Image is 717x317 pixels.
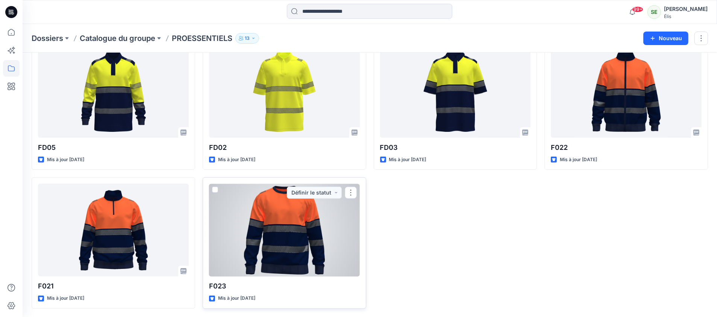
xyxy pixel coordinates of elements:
[80,34,155,43] font: Catalogue du groupe
[38,143,56,151] font: FD05
[209,45,360,138] a: FD02
[643,32,688,45] button: Nouveau
[560,157,597,162] font: Mis à jour [DATE]
[551,143,568,151] font: F022
[80,33,155,44] a: Catalogue du groupe
[47,157,84,162] font: Mis à jour [DATE]
[664,6,708,12] font: [PERSON_NAME]
[551,45,702,138] a: F022
[209,282,226,290] font: F023
[389,157,426,162] font: Mis à jour [DATE]
[209,143,227,151] font: FD02
[209,184,360,276] a: F023
[38,282,54,290] font: F021
[32,34,63,43] font: Dossiers
[38,45,189,138] a: FD05
[218,295,255,301] font: Mis à jour [DATE]
[32,33,63,44] a: Dossiers
[38,184,189,276] a: F021
[245,35,250,41] font: 13
[47,295,84,301] font: Mis à jour [DATE]
[235,33,259,44] button: 13
[218,157,255,162] font: Mis à jour [DATE]
[172,34,232,43] font: PROESSENTIELS
[651,9,658,15] font: SE
[380,143,398,151] font: FD03
[634,6,643,12] font: 99+
[664,14,671,19] font: Élis
[380,45,531,138] a: FD03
